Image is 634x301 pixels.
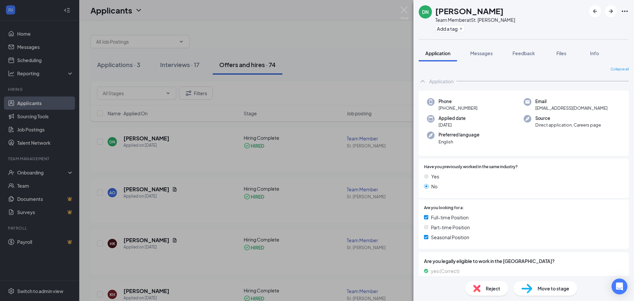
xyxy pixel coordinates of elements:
[435,5,504,17] h1: [PERSON_NAME]
[431,214,469,221] span: Full-time Position
[429,78,454,85] div: Application
[439,115,466,122] span: Applied date
[439,105,477,111] span: [PHONE_NUMBER]
[470,50,493,56] span: Messages
[435,25,465,32] button: PlusAdd a tag
[486,285,500,292] span: Reject
[424,164,518,170] span: Have you previously worked in the same industry?
[439,132,479,138] span: Preferred language
[424,257,623,265] span: Are you legally eligible to work in the [GEOGRAPHIC_DATA]?
[431,173,439,180] span: Yes
[556,50,566,56] span: Files
[611,67,629,72] span: Collapse all
[431,234,469,241] span: Seasonal Position
[612,279,627,294] div: Open Intercom Messenger
[439,122,466,128] span: [DATE]
[431,183,438,190] span: No
[419,77,427,85] svg: ChevronUp
[535,105,608,111] span: [EMAIL_ADDRESS][DOMAIN_NAME]
[422,9,429,15] div: DN
[591,7,599,15] svg: ArrowLeftNew
[535,115,601,122] span: Source
[431,267,459,275] span: yes (Correct)
[439,98,477,105] span: Phone
[431,224,470,231] span: Part-time Position
[424,205,464,211] span: Are you looking for a:
[589,5,601,17] button: ArrowLeftNew
[535,98,608,105] span: Email
[538,285,569,292] span: Move to stage
[621,7,629,15] svg: Ellipses
[512,50,535,56] span: Feedback
[607,7,615,15] svg: ArrowRight
[605,5,617,17] button: ArrowRight
[590,50,599,56] span: Info
[435,17,515,23] div: Team Member at St. [PERSON_NAME]
[439,138,479,145] span: English
[535,122,601,128] span: Direct application, Careers page
[459,27,463,31] svg: Plus
[425,50,450,56] span: Application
